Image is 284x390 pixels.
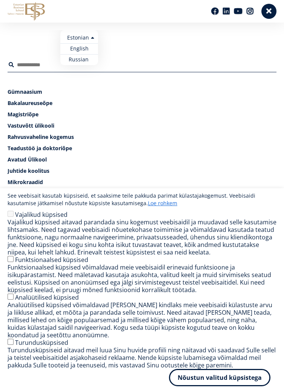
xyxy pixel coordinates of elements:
a: Bakalaureuseõpe [8,99,276,107]
span: Juhtide koolitus [8,167,49,174]
a: Teadustöö ja doktoriõpe [8,145,276,152]
span: Vastuvõtt ülikooli [8,122,54,129]
div: Turundusküpsiseid aitavad meil luua Sinu huvide profiili ning näitavad või saadavad Sulle sellel ... [8,346,276,369]
a: Loe rohkem [148,200,177,207]
a: Linkedin [223,8,230,15]
label: Turundusküpsised [15,338,68,347]
a: Avatud Ülikool [8,156,276,163]
span: Bakalaureuseõpe [8,99,52,107]
span: Gümnaasium [8,88,42,95]
div: Analüütilised küpsised võimaldavad [PERSON_NAME] kindlaks meie veebisaidi külastuste arvu ja liik... [8,301,276,339]
span: Mikrokraadid [8,178,43,186]
div: Funktsionaalsed küpsised võimaldavad meie veebisaidil erinevaid funktsioone ja isikupärastamist. ... [8,264,276,294]
a: English [60,43,98,54]
a: Mikrokraadid [8,178,276,186]
a: Gümnaasium [8,88,276,96]
a: Facebook [211,8,219,15]
a: Vastuvõtt ülikooli [8,122,276,129]
a: Instagram [246,8,254,15]
p: See veebisait kasutab küpsiseid, et saaksime teile pakkuda parimat külastajakogemust. Veebisaidi ... [8,192,276,207]
a: Magistriõpe [8,111,276,118]
label: Analüütilised küpsised [15,293,79,302]
a: Youtube [234,8,243,15]
span: Rahvusvaheline kogemus [8,133,74,140]
a: Rahvusvaheline kogemus [8,133,276,141]
a: Juhtide koolitus [8,167,276,175]
span: Magistriõpe [8,111,38,118]
label: Funktsionaalsed küpsised [15,256,88,264]
button: Nõustun valitud küpsistega [169,369,270,386]
span: Teadustöö ja doktoriõpe [8,145,72,152]
label: Vajalikud küpsised [15,210,68,219]
div: Vajalikud küpsised aitavad parandada sinu kogemust veebisaidil ja muudavad selle kasutamise lihts... [8,218,276,256]
a: Russian [60,54,98,65]
span: Avatud Ülikool [8,156,47,163]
